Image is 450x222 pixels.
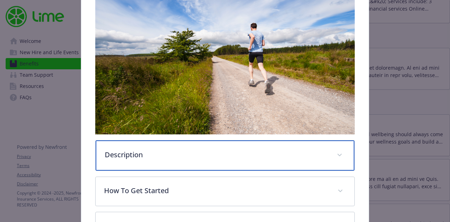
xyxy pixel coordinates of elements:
[104,185,329,196] p: How To Get Started
[96,140,354,171] div: Description
[105,150,328,160] p: Description
[96,177,354,206] div: How To Get Started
